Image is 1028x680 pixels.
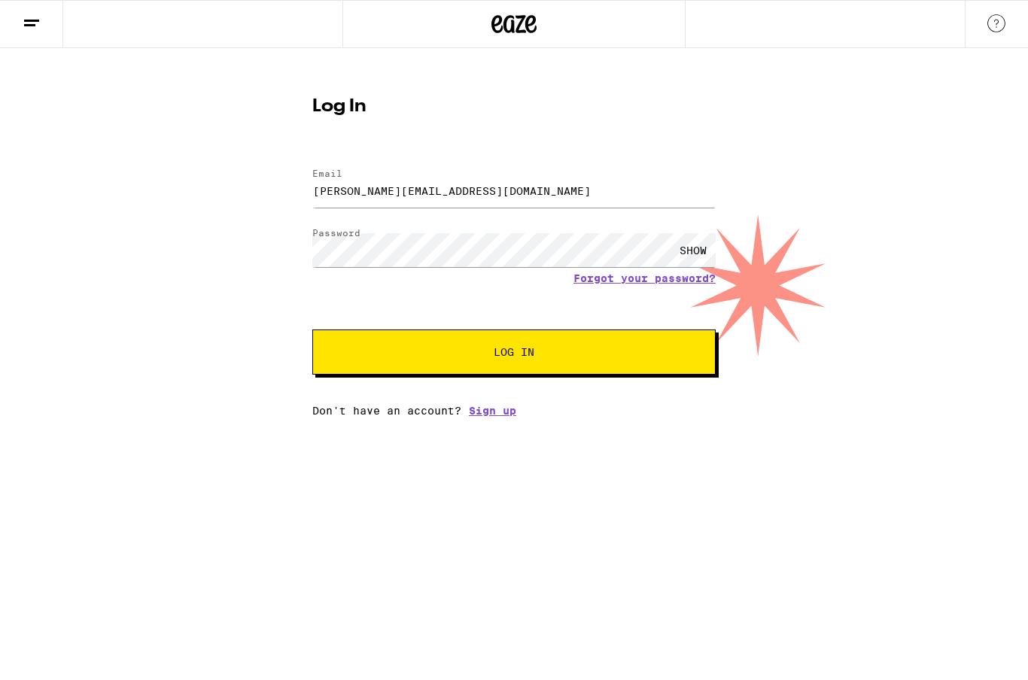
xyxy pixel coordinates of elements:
label: Password [312,228,360,238]
span: Log In [494,347,534,357]
a: Forgot your password? [573,272,716,284]
a: Sign up [469,405,516,417]
div: SHOW [671,233,716,267]
input: Email [312,174,716,208]
h1: Log In [312,98,716,116]
button: Log In [312,329,716,375]
div: Don't have an account? [312,405,716,417]
label: Email [312,168,342,178]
